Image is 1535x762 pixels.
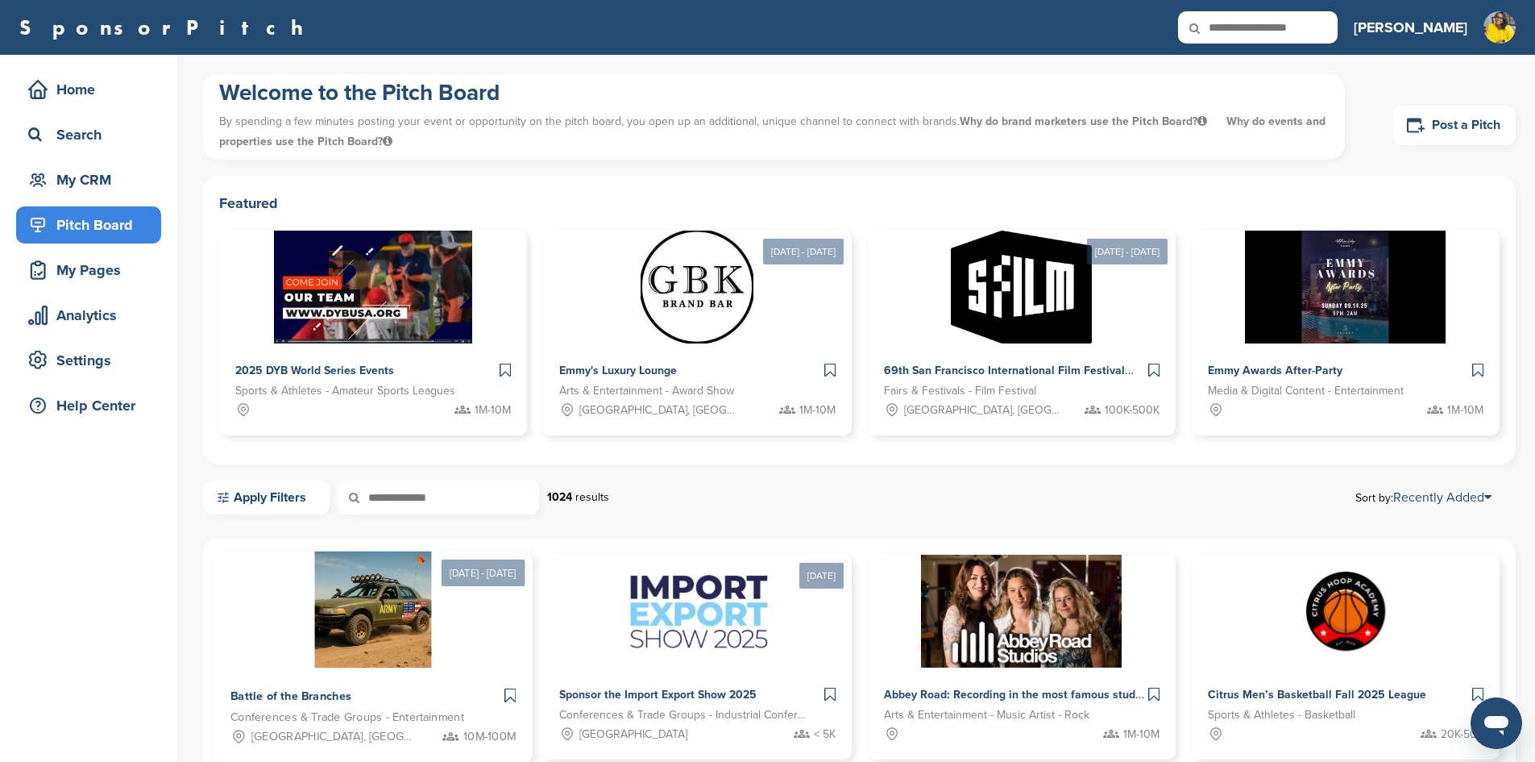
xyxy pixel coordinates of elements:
a: Recently Added [1393,489,1491,506]
span: Emmy Awards After-Party [1208,364,1342,377]
iframe: Button to launch messaging window [1471,697,1522,749]
a: Post a Pitch [1393,106,1516,145]
img: Sponsorpitch & [274,231,473,344]
img: Sponsorpitch & [921,555,1122,668]
a: Analytics [16,297,161,334]
div: Pitch Board [24,210,161,239]
a: Sponsorpitch & 2025 DYB World Series Events Sports & Athletes - Amateur Sports Leagues 1M-10M [219,231,527,435]
a: Sponsorpitch & Abbey Road: Recording in the most famous studio Arts & Entertainment - Music Artis... [868,555,1176,760]
img: Sponsorpitch & [951,231,1092,344]
span: Conferences & Trade Groups - Industrial Conference [559,706,811,724]
span: Battle of the Branches [230,689,351,704]
div: [DATE] [799,563,844,589]
div: Analytics [24,301,161,330]
span: 1M-10M [1123,726,1160,743]
span: results [575,490,609,504]
span: 2025 DYB World Series Events [235,364,394,377]
span: [GEOGRAPHIC_DATA], [GEOGRAPHIC_DATA] [904,402,1063,419]
span: 10M-100M [463,728,516,747]
span: Arts & Entertainment - Music Artist - Rock [884,706,1089,724]
div: My CRM [24,165,161,194]
span: Arts & Entertainment - Award Show [559,382,734,400]
span: < 5K [814,726,836,743]
span: Sports & Athletes - Basketball [1208,706,1355,724]
div: Settings [24,346,161,375]
div: [DATE] - [DATE] [1087,239,1168,264]
div: Search [24,120,161,149]
span: 100K-500K [1105,402,1160,419]
div: [DATE] - [DATE] [441,560,525,586]
span: [GEOGRAPHIC_DATA], [GEOGRAPHIC_DATA], [US_STATE][GEOGRAPHIC_DATA], [GEOGRAPHIC_DATA], [GEOGRAPHIC... [251,728,416,747]
span: 69th San Francisco International Film Festival [884,364,1125,377]
span: [GEOGRAPHIC_DATA], [GEOGRAPHIC_DATA] [579,402,738,419]
span: 1M-10M [1447,402,1483,419]
img: Sponsorpitch & [1289,555,1402,668]
img: Sponsorpitch & [315,552,432,668]
span: 1M-10M [475,402,511,419]
span: Sponsor the Import Export Show 2025 [559,688,757,702]
strong: 1024 [547,490,572,504]
p: By spending a few minutes posting your event or opportunity on the pitch board, you open up an ad... [219,107,1329,156]
a: [PERSON_NAME] [1354,10,1467,45]
a: Apply Filters [203,481,330,514]
img: Sponsorpitch & [1245,231,1446,344]
a: Settings [16,342,161,379]
span: Abbey Road: Recording in the most famous studio [884,688,1145,702]
a: Sponsorpitch & Emmy Awards After-Party Media & Digital Content - Entertainment 1M-10M [1192,231,1500,435]
a: SponsorPitch [19,17,313,38]
a: [DATE] Sponsorpitch & Sponsor the Import Export Show 2025 Conferences & Trade Groups - Industrial... [543,529,851,760]
a: Home [16,71,161,108]
h1: Welcome to the Pitch Board [219,78,1329,107]
a: My CRM [16,161,161,198]
div: My Pages [24,256,161,285]
span: [GEOGRAPHIC_DATA] [579,726,687,743]
img: Untitled design (1) [1483,11,1516,44]
span: Sort by: [1355,491,1491,504]
a: Search [16,116,161,153]
div: Help Center [24,391,161,420]
span: Fairs & Festivals - Film Festival [884,382,1036,400]
a: My Pages [16,252,161,289]
span: 1M-10M [799,402,836,419]
div: [DATE] - [DATE] [763,239,844,264]
h2: Featured [219,192,1500,214]
div: Home [24,75,161,104]
span: 20K-50K [1441,726,1483,743]
h3: [PERSON_NAME] [1354,16,1467,39]
a: [DATE] - [DATE] Sponsorpitch & 69th San Francisco International Film Festival Fairs & Festivals -... [868,205,1176,435]
img: Sponsorpitch & [641,231,753,344]
a: Sponsorpitch & Citrus Men’s Basketball Fall 2025 League Sports & Athletes - Basketball 20K-50K [1192,555,1500,760]
span: Conferences & Trade Groups - Entertainment [230,709,464,727]
img: Sponsorpitch & [612,555,784,668]
a: Pitch Board [16,206,161,244]
span: Why do brand marketers use the Pitch Board? [960,115,1210,128]
span: Citrus Men’s Basketball Fall 2025 League [1208,688,1426,702]
a: [DATE] - [DATE] Sponsorpitch & Emmy's Luxury Lounge Arts & Entertainment - Award Show [GEOGRAPHIC... [543,205,851,435]
span: Media & Digital Content - Entertainment [1208,382,1404,400]
a: Help Center [16,387,161,424]
span: Sports & Athletes - Amateur Sports Leagues [235,382,455,400]
span: Emmy's Luxury Lounge [559,364,677,377]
